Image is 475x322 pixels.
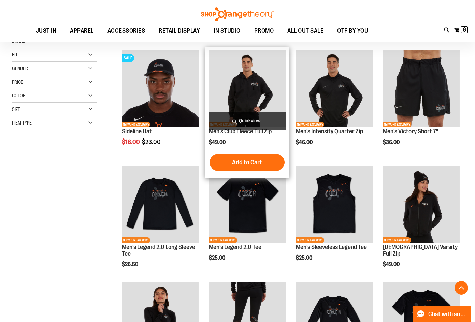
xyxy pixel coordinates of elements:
[12,120,32,126] span: Item Type
[296,128,363,135] a: Men's Intensity Quarter Zip
[383,261,401,267] span: $49.00
[209,166,286,243] img: OTF Mens Coach FA23 Legend 2.0 SS Tee - Black primary image
[12,79,23,85] span: Price
[159,23,200,39] span: RETAIL DISPLAY
[12,93,26,98] span: Color
[383,122,411,127] span: NETWORK EXCLUSIVE
[122,128,152,135] a: Sideline Hat
[254,23,274,39] span: PROMO
[209,166,286,244] a: OTF Mens Coach FA23 Legend 2.0 SS Tee - Black primary imageNETWORK EXCLUSIVE
[209,237,237,243] span: NETWORK EXCLUSIVE
[379,47,463,163] div: product
[209,139,227,145] span: $49.00
[200,7,275,21] img: Shop Orangetheory
[383,50,460,128] a: OTF Mens Coach FA23 Victory Short - Black primary imageNETWORK EXCLUSIVE
[287,23,323,39] span: ALL OUT SALE
[209,128,272,135] a: Men's Club Fleece Full Zip
[463,26,466,33] span: 6
[379,163,463,285] div: product
[118,47,202,163] div: product
[210,154,285,171] button: Add to Cart
[296,50,373,127] img: OTF Mens Coach FA23 Intensity Quarter Zip - Black primary image
[122,244,195,257] a: Men's Legend 2.0 Long Sleeve Tee
[337,23,368,39] span: OTF BY YOU
[296,50,373,128] a: OTF Mens Coach FA23 Intensity Quarter Zip - Black primary imageNETWORK EXCLUSIVE
[107,23,145,39] span: ACCESSORIES
[383,237,411,243] span: NETWORK EXCLUSIVE
[122,138,141,145] span: $16.00
[122,237,150,243] span: NETWORK EXCLUSIVE
[118,163,202,285] div: product
[296,244,367,250] a: Men's Sleeveless Legend Tee
[70,23,94,39] span: APPAREL
[12,65,28,71] span: Gender
[209,50,286,128] a: OTF Mens Coach FA23 Club Fleece Full Zip - Black primary imageNETWORK EXCLUSIVE
[296,122,324,127] span: NETWORK EXCLUSIVE
[214,23,241,39] span: IN STUDIO
[122,122,150,127] span: NETWORK EXCLUSIVE
[36,23,57,39] span: JUST IN
[383,166,460,244] a: OTF Ladies Coach FA23 Varsity Full Zip - Black primary imageNETWORK EXCLUSIVE
[296,166,373,243] img: OTF Mens Coach FA23 Legend Sleeveless Tee - Black primary image
[209,50,286,127] img: OTF Mens Coach FA23 Club Fleece Full Zip - Black primary image
[122,166,199,243] img: OTF Mens Coach FA23 Legend 2.0 LS Tee - Black primary image
[292,163,376,278] div: product
[383,166,460,243] img: OTF Ladies Coach FA23 Varsity Full Zip - Black primary image
[205,47,289,178] div: product
[209,244,261,250] a: Men's Legend 2.0 Tee
[122,166,199,244] a: OTF Mens Coach FA23 Legend 2.0 LS Tee - Black primary imageNETWORK EXCLUSIVE
[383,139,401,145] span: $36.00
[292,47,376,163] div: product
[296,166,373,244] a: OTF Mens Coach FA23 Legend Sleeveless Tee - Black primary imageNETWORK EXCLUSIVE
[232,159,262,166] span: Add to Cart
[428,311,467,318] span: Chat with an Expert
[296,237,324,243] span: NETWORK EXCLUSIVE
[296,139,314,145] span: $46.00
[455,281,468,295] button: Back To Top
[209,112,286,130] a: Quickview
[209,255,226,261] span: $25.00
[383,244,458,257] a: [DEMOGRAPHIC_DATA] Varsity Full Zip
[12,52,18,57] span: Fit
[122,54,134,62] span: SALE
[122,50,199,128] a: Sideline Hat primary imageSALENETWORK EXCLUSIVE
[142,138,162,145] span: $23.00
[413,306,471,322] button: Chat with an Expert
[383,128,438,135] a: Men's Victory Short 7"
[122,50,199,127] img: Sideline Hat primary image
[296,255,313,261] span: $25.00
[205,163,289,278] div: product
[122,261,139,267] span: $26.50
[12,106,20,112] span: Size
[383,50,460,127] img: OTF Mens Coach FA23 Victory Short - Black primary image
